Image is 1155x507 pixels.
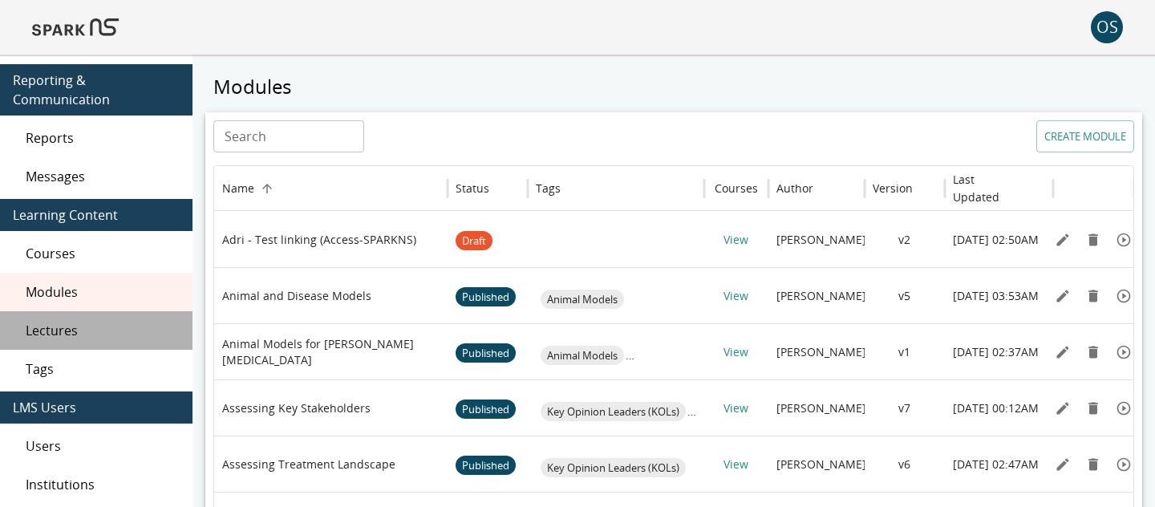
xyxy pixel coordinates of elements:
span: Published [456,270,516,325]
div: Tags [536,180,561,196]
button: Preview [1112,284,1136,308]
p: [PERSON_NAME] [776,400,866,416]
p: Assessing Treatment Landscape [222,456,395,473]
svg: Edit [1055,400,1071,416]
svg: Preview [1116,344,1132,360]
h6: Last Updated [953,171,1021,206]
svg: Edit [1055,288,1071,304]
span: Messages [26,167,180,186]
button: Sort [491,177,513,200]
p: Adri - Test linking (Access-SPARKNS) [222,232,416,248]
p: [DATE] 02:47AM [953,456,1039,473]
span: Modules [26,282,180,302]
a: View [723,344,748,359]
button: Edit [1051,396,1075,420]
span: Reports [26,128,180,148]
button: Preview [1112,228,1136,252]
span: Published [456,382,516,437]
span: Institutions [26,475,180,494]
a: View [723,456,748,472]
button: Sort [1023,177,1045,200]
div: v7 [865,379,945,436]
p: [PERSON_NAME] [776,344,866,360]
button: Edit [1051,284,1075,308]
button: Remove [1081,396,1105,420]
p: [PERSON_NAME] [776,288,866,304]
svg: Preview [1116,288,1132,304]
span: Users [26,436,180,456]
svg: Remove [1085,232,1101,248]
div: v6 [865,436,945,492]
button: Sort [815,177,837,200]
button: Remove [1081,340,1105,364]
button: Create module [1036,120,1134,152]
button: Preview [1112,340,1136,364]
button: Sort [256,177,278,200]
p: Animal Models for [PERSON_NAME][MEDICAL_DATA] [222,336,440,368]
a: View [723,400,748,416]
a: View [723,288,748,303]
button: Sort [562,177,585,200]
div: v1 [865,323,945,379]
span: Reporting & Communication [13,71,180,109]
span: LMS Users [13,398,180,417]
svg: Edit [1055,344,1071,360]
div: Status [456,180,489,196]
button: Sort [914,177,937,200]
p: [DATE] 00:12AM [953,400,1039,416]
span: Published [456,326,516,381]
a: View [723,232,748,247]
p: [DATE] 03:53AM [953,288,1039,304]
button: Preview [1112,396,1136,420]
p: Animal and Disease Models [222,288,371,304]
p: Assessing Key Stakeholders [222,400,371,416]
div: Courses [715,180,758,196]
button: Edit [1051,228,1075,252]
svg: Edit [1055,232,1071,248]
button: Preview [1112,452,1136,477]
span: Draft [456,213,492,269]
div: OS [1091,11,1123,43]
button: account of current user [1091,11,1123,43]
img: Logo of SPARK at Stanford [32,8,119,47]
svg: Preview [1116,232,1132,248]
p: [PERSON_NAME] [776,456,866,473]
p: [DATE] 02:50AM [953,232,1039,248]
span: Published [456,438,516,493]
svg: Remove [1085,400,1101,416]
button: Remove [1081,284,1105,308]
button: Edit [1051,340,1075,364]
svg: Remove [1085,456,1101,473]
span: Tags [26,359,180,379]
button: Remove [1081,452,1105,477]
span: Courses [26,244,180,263]
p: [PERSON_NAME] [776,232,866,248]
p: [DATE] 02:37AM [953,344,1039,360]
span: Learning Content [13,205,180,225]
svg: Remove [1085,344,1101,360]
svg: Edit [1055,456,1071,473]
h5: Modules [205,74,1142,99]
button: Remove [1081,228,1105,252]
div: Author [776,180,813,196]
svg: Preview [1116,456,1132,473]
button: Edit [1051,452,1075,477]
svg: Remove [1085,288,1101,304]
span: Lectures [26,321,180,340]
div: Version [873,180,913,196]
div: Name [222,180,254,196]
div: v2 [865,211,945,267]
svg: Preview [1116,400,1132,416]
div: v5 [865,267,945,323]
